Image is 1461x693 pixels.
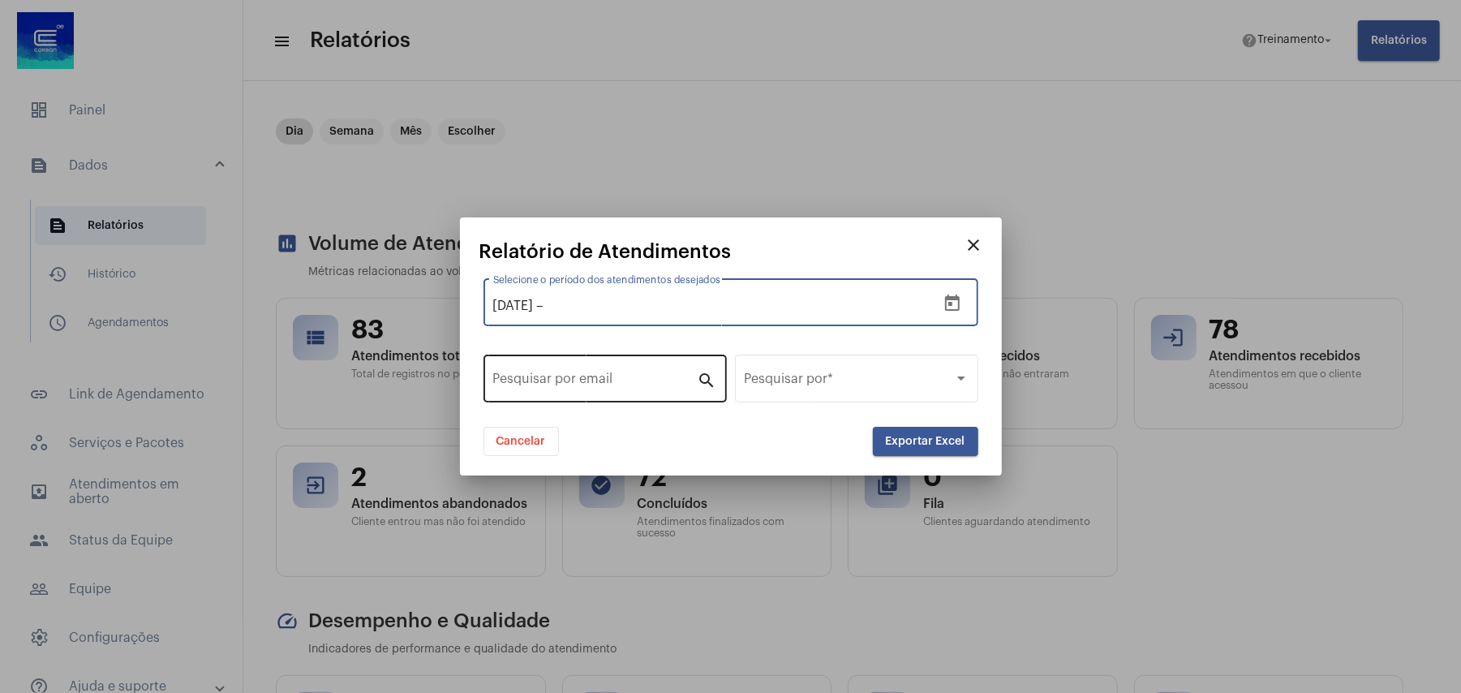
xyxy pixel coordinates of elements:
span: – [537,299,544,313]
input: Data do fim [547,299,765,313]
button: Open calendar [936,287,969,320]
span: Exportar Excel [886,436,965,447]
span: Cancelar [496,436,546,447]
button: Exportar Excel [873,427,978,456]
mat-card-title: Relatório de Atendimentos [479,241,958,262]
input: Data de início [493,299,534,313]
button: Cancelar [483,427,559,456]
mat-icon: search [698,370,717,390]
input: Pesquisar por email [493,375,698,390]
mat-icon: close [965,235,984,255]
